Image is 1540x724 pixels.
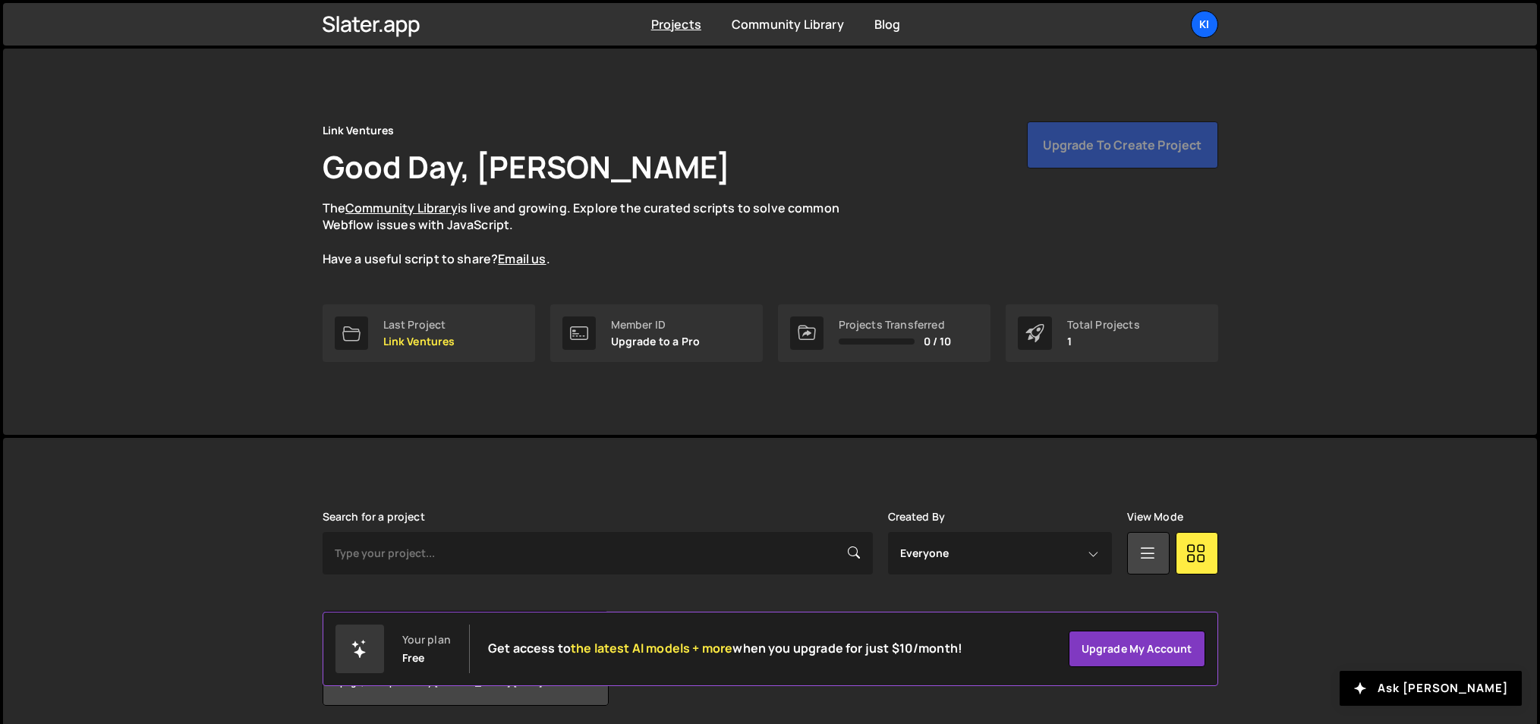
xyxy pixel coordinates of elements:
a: Community Library [345,200,458,216]
label: Search for a project [323,511,425,523]
input: Type your project... [323,532,873,574]
div: Your plan [402,634,451,646]
div: Link Ventures [323,121,395,140]
a: Email us [498,250,546,267]
p: Link Ventures [383,335,455,348]
label: View Mode [1127,511,1183,523]
a: Upgrade my account [1069,631,1205,667]
div: Member ID [611,319,701,331]
a: Li Link Ventures Created by [PERSON_NAME] 1 page, last updated by [PERSON_NAME] [DATE] [323,611,609,706]
a: Projects [651,16,701,33]
a: Blog [874,16,901,33]
a: Last Project Link Ventures [323,304,535,362]
div: Last Project [383,319,455,331]
span: 0 / 10 [924,335,952,348]
p: The is live and growing. Explore the curated scripts to solve common Webflow issues with JavaScri... [323,200,869,268]
label: Created By [888,511,946,523]
button: Ask [PERSON_NAME] [1340,671,1522,706]
span: the latest AI models + more [571,640,732,656]
a: Community Library [732,16,844,33]
h1: Good Day, [PERSON_NAME] [323,146,731,187]
div: Free [402,652,425,664]
a: Ki [1191,11,1218,38]
div: Total Projects [1067,319,1140,331]
h2: Get access to when you upgrade for just $10/month! [488,641,962,656]
div: Projects Transferred [839,319,952,331]
p: Upgrade to a Pro [611,335,701,348]
p: 1 [1067,335,1140,348]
